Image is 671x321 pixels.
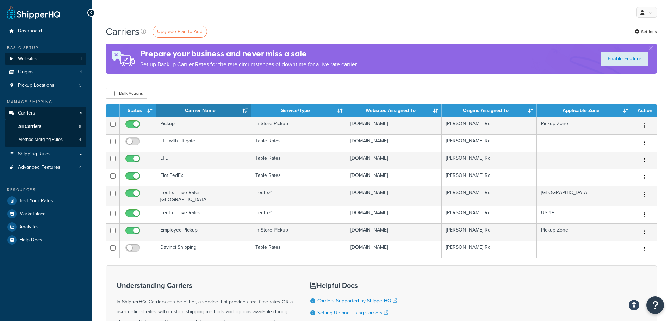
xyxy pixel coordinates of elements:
button: Open Resource Center [646,296,664,314]
td: [DOMAIN_NAME] [346,134,441,152]
td: Table Rates [251,241,346,258]
td: Employee Pickup [156,223,251,241]
a: Test Your Rates [5,195,86,207]
span: Marketplace [19,211,46,217]
td: [GEOGRAPHIC_DATA] [537,186,632,206]
td: [DOMAIN_NAME] [346,169,441,186]
span: 3 [79,82,82,88]
span: Dashboard [18,28,42,34]
th: Origins Assigned To: activate to sort column ascending [442,104,537,117]
td: In-Store Pickup [251,223,346,241]
div: Manage Shipping [5,99,86,105]
td: [DOMAIN_NAME] [346,223,441,241]
li: All Carriers [5,120,86,133]
td: Pickup Zone [537,117,632,134]
td: [PERSON_NAME] Rd [442,206,537,223]
li: Method Merging Rules [5,133,86,146]
span: Advanced Features [18,165,61,171]
td: FedEx - Live Rates [GEOGRAPHIC_DATA] [156,186,251,206]
span: 4 [79,165,82,171]
span: 1 [80,56,82,62]
span: Test Your Rates [19,198,53,204]
td: Pickup Zone [537,223,632,241]
img: ad-rules-rateshop-fe6ec290ccb7230408bd80ed9643f0289d75e0ffd9eb532fc0e269fcd187b520.png [106,44,140,74]
a: Origins 1 [5,66,86,79]
a: Websites 1 [5,53,86,66]
a: Carriers [5,107,86,120]
td: [DOMAIN_NAME] [346,117,441,134]
li: Pickup Locations [5,79,86,92]
span: Origins [18,69,34,75]
a: Marketplace [5,208,86,220]
li: Websites [5,53,86,66]
td: FedEx® [251,206,346,223]
th: Status: activate to sort column ascending [120,104,156,117]
th: Service/Type: activate to sort column ascending [251,104,346,117]
td: In-Store Pickup [251,117,346,134]
td: Table Rates [251,134,346,152]
a: Enable Feature [601,52,648,66]
td: [PERSON_NAME] Rd [442,117,537,134]
a: Shipping Rules [5,148,86,161]
td: [PERSON_NAME] Rd [442,169,537,186]
span: 1 [80,69,82,75]
span: All Carriers [18,124,41,130]
span: 8 [79,124,81,130]
a: Carriers Supported by ShipperHQ [317,297,397,304]
span: Shipping Rules [18,151,51,157]
li: Origins [5,66,86,79]
td: [PERSON_NAME] Rd [442,223,537,241]
div: Basic Setup [5,45,86,51]
td: LTL [156,152,251,169]
a: Help Docs [5,234,86,246]
span: Carriers [18,110,35,116]
button: Bulk Actions [106,88,147,99]
span: Websites [18,56,38,62]
td: [DOMAIN_NAME] [346,241,441,258]
p: Set up Backup Carrier Rates for the rare circumstances of downtime for a live rate carrier. [140,60,358,69]
h3: Helpful Docs [310,282,402,289]
a: Upgrade Plan to Add [153,26,207,38]
td: [PERSON_NAME] Rd [442,152,537,169]
span: Analytics [19,224,39,230]
a: Dashboard [5,25,86,38]
th: Action [632,104,657,117]
div: Resources [5,187,86,193]
th: Websites Assigned To: activate to sort column ascending [346,104,441,117]
td: Table Rates [251,169,346,186]
a: Method Merging Rules 4 [5,133,86,146]
a: Analytics [5,221,86,233]
td: Table Rates [251,152,346,169]
td: [DOMAIN_NAME] [346,152,441,169]
span: Upgrade Plan to Add [157,28,203,35]
span: 4 [79,137,81,143]
li: Advanced Features [5,161,86,174]
span: Method Merging Rules [18,137,63,143]
td: Pickup [156,117,251,134]
td: [PERSON_NAME] Rd [442,241,537,258]
li: Carriers [5,107,86,147]
td: FedEx - Live Rates [156,206,251,223]
td: [DOMAIN_NAME] [346,206,441,223]
th: Applicable Zone: activate to sort column ascending [537,104,632,117]
td: [PERSON_NAME] Rd [442,186,537,206]
td: Flat FedEx [156,169,251,186]
a: Setting Up and Using Carriers [317,309,388,316]
td: LTL with Liftgate [156,134,251,152]
td: [DOMAIN_NAME] [346,186,441,206]
h4: Prepare your business and never miss a sale [140,48,358,60]
span: Help Docs [19,237,42,243]
th: Carrier Name: activate to sort column ascending [156,104,251,117]
td: [PERSON_NAME] Rd [442,134,537,152]
a: Settings [635,27,657,37]
td: Davinci Shipping [156,241,251,258]
td: FedEx® [251,186,346,206]
a: Advanced Features 4 [5,161,86,174]
h3: Understanding Carriers [117,282,293,289]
